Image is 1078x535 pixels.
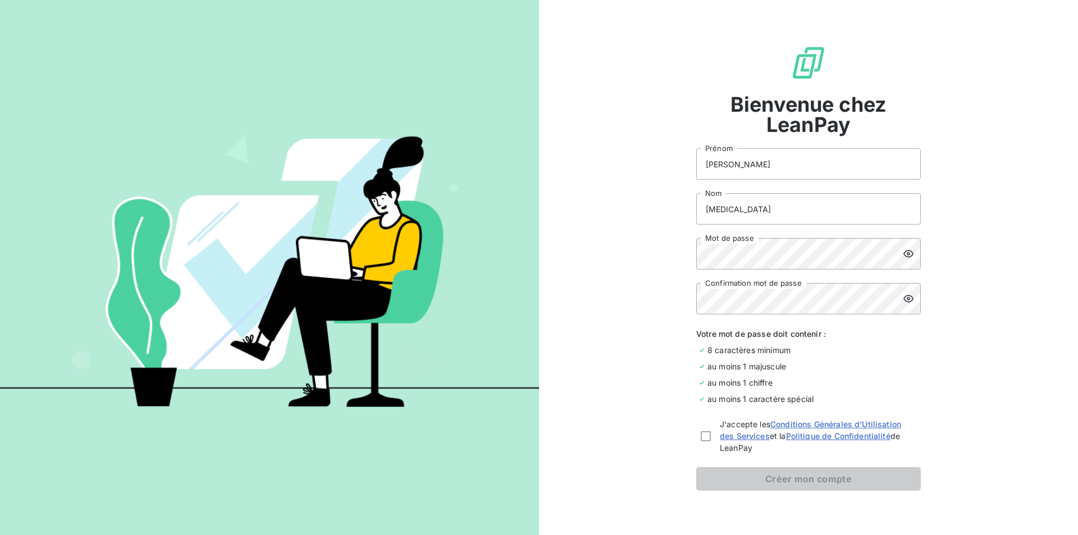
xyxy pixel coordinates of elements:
img: logo sigle [791,45,826,81]
input: placeholder [696,193,921,225]
span: Votre mot de passe doit contenir : [696,328,921,340]
a: Politique de Confidentialité [786,431,890,441]
input: placeholder [696,148,921,180]
span: au moins 1 chiffre [707,377,773,388]
span: au moins 1 caractère spécial [707,393,814,405]
span: Bienvenue chez LeanPay [696,94,921,135]
span: J'accepte les et la de LeanPay [720,418,916,454]
span: 8 caractères minimum [707,344,791,356]
a: Conditions Générales d'Utilisation des Services [720,419,901,441]
span: au moins 1 majuscule [707,360,786,372]
button: Créer mon compte [696,467,921,491]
